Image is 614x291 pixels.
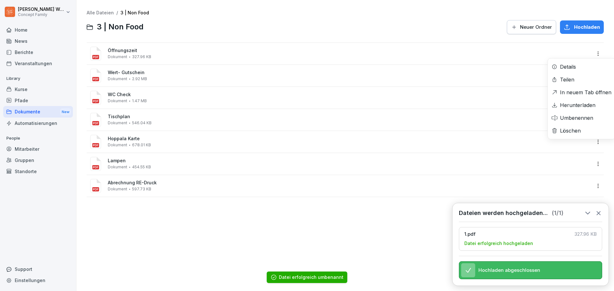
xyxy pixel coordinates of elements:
[574,24,600,31] span: Hochladen
[560,76,574,83] div: Teilen
[560,63,576,71] div: Details
[560,101,595,109] div: Herunterladen
[560,114,593,122] div: Umbenennen
[560,88,611,96] div: In neuem Tab öffnen
[560,127,581,134] div: Löschen
[520,24,552,31] span: Neuer Ordner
